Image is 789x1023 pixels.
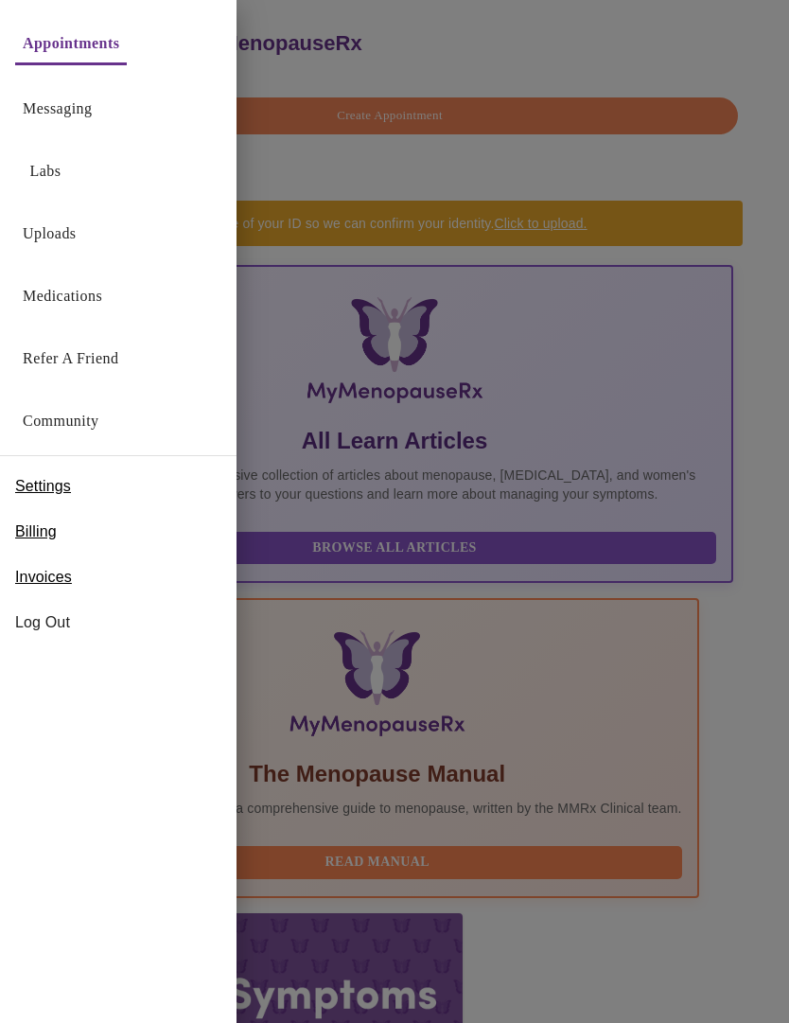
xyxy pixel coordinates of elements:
a: Settings [15,471,71,502]
button: Uploads [15,215,84,253]
button: Community [15,402,107,440]
a: Community [23,408,99,434]
a: Refer a Friend [23,345,119,372]
button: Labs [15,152,76,190]
span: Invoices [15,566,72,589]
a: Invoices [15,562,72,592]
span: Settings [15,475,71,498]
button: Medications [15,277,110,315]
button: Refer a Friend [15,340,127,378]
button: Appointments [15,25,127,65]
a: Labs [30,158,61,185]
a: Billing [15,517,57,547]
a: Medications [23,283,102,309]
a: Messaging [23,96,92,122]
a: Uploads [23,220,77,247]
button: Messaging [15,90,99,128]
span: Billing [15,520,57,543]
a: Appointments [23,30,119,57]
span: Log Out [15,611,221,634]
